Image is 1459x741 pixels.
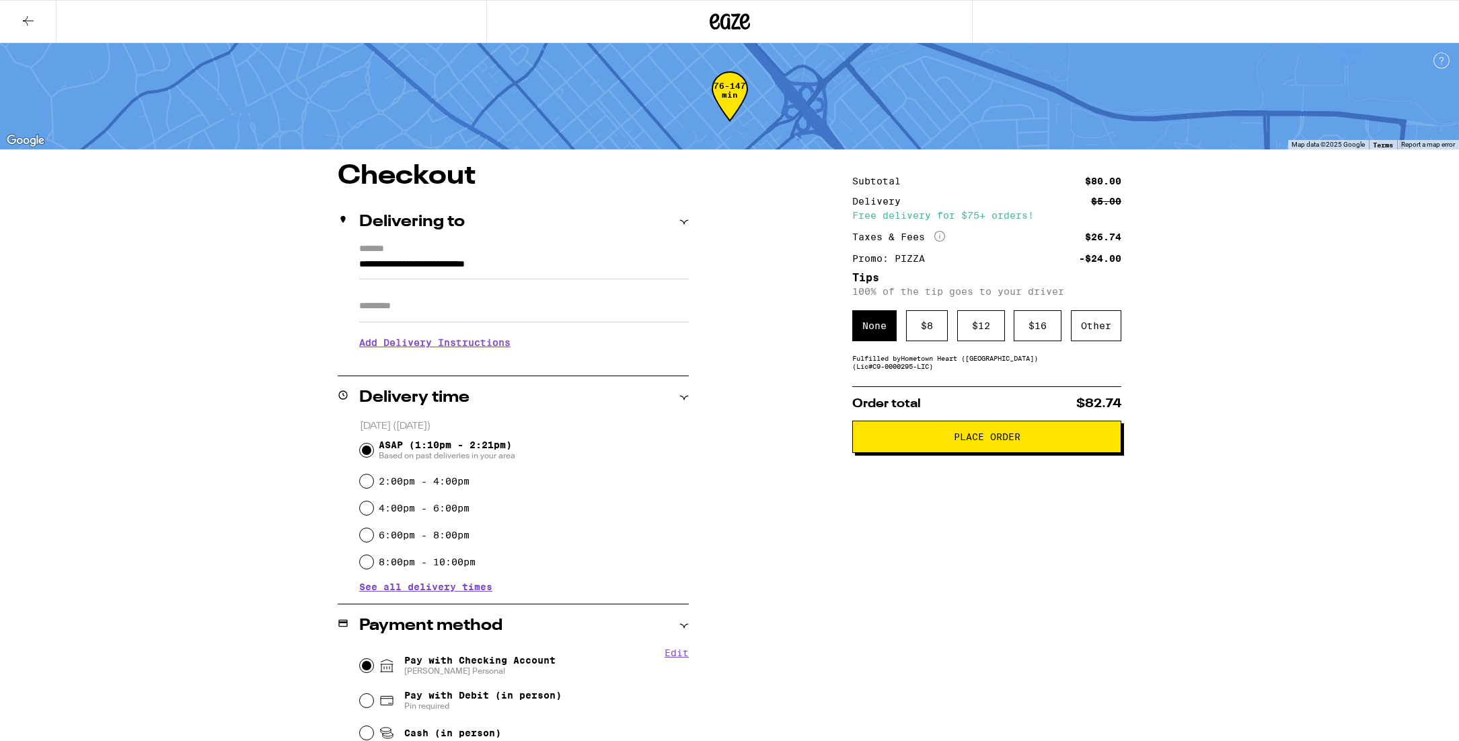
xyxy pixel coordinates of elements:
[359,618,502,634] h2: Payment method
[404,690,562,701] span: Pay with Debit (in person)
[852,176,910,186] div: Subtotal
[359,390,470,406] h2: Delivery time
[852,421,1121,453] button: Place Order
[359,358,689,369] p: We'll contact you at when we arrive
[954,432,1020,442] span: Place Order
[338,163,689,190] h1: Checkout
[1071,310,1121,341] div: Other
[665,647,689,658] button: Edit
[852,231,945,243] div: Taxes & Fees
[404,728,501,738] span: Cash (in person)
[404,655,556,676] span: Pay with Checking Account
[1373,141,1393,149] a: Terms
[1091,197,1121,206] div: $5.00
[3,132,48,149] a: Open this area in Google Maps (opens a new window)
[906,310,948,341] div: $ 8
[359,214,465,230] h2: Delivering to
[359,327,689,358] h3: Add Delivery Instructions
[852,398,921,410] span: Order total
[359,582,492,592] button: See all delivery times
[404,666,556,676] span: [PERSON_NAME] Personal
[360,420,689,433] p: [DATE] ([DATE])
[379,530,470,540] label: 6:00pm - 8:00pm
[379,503,470,514] label: 4:00pm - 6:00pm
[379,450,515,461] span: Based on past deliveries in your area
[1085,232,1121,242] div: $26.74
[3,132,48,149] img: Google
[379,476,470,487] label: 2:00pm - 4:00pm
[1292,141,1365,148] span: Map data ©2025 Google
[1085,176,1121,186] div: $80.00
[852,211,1121,220] div: Free delivery for $75+ orders!
[852,354,1121,370] div: Fulfilled by Hometown Heart ([GEOGRAPHIC_DATA]) (Lic# C9-0000295-LIC )
[1401,141,1455,148] a: Report a map error
[852,310,897,341] div: None
[1079,254,1121,263] div: -$24.00
[712,81,748,132] div: 76-147 min
[379,557,476,567] label: 8:00pm - 10:00pm
[1076,398,1121,410] span: $82.74
[852,286,1121,297] p: 100% of the tip goes to your driver
[852,254,934,263] div: Promo: PIZZA
[1014,310,1061,341] div: $ 16
[379,439,515,461] span: ASAP (1:10pm - 2:21pm)
[852,197,910,206] div: Delivery
[404,701,562,711] span: Pin required
[852,273,1121,283] h5: Tips
[957,310,1005,341] div: $ 12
